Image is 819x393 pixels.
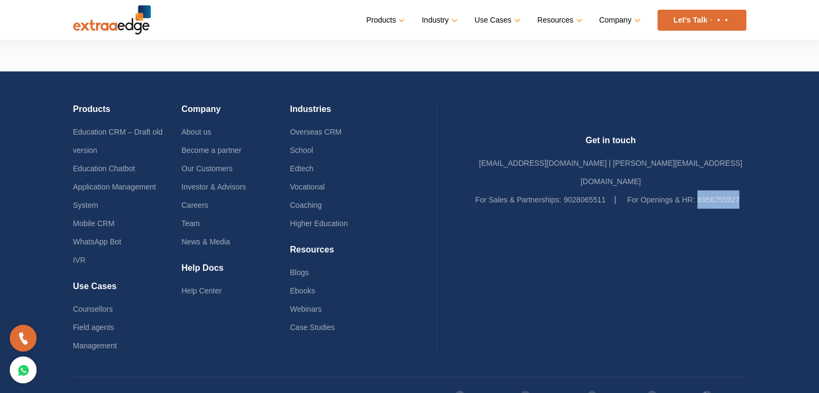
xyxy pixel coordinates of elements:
a: 9028065511 [564,195,606,204]
h4: Products [73,104,181,123]
h4: Help Docs [181,263,290,282]
a: Education Chatbot [73,164,135,173]
a: Resources [537,12,580,28]
a: Industry [422,12,456,28]
a: Let’s Talk [657,10,746,31]
a: News & Media [181,237,230,246]
h4: Resources [290,244,398,263]
a: Case Studies [290,323,334,332]
a: Blogs [290,268,309,277]
a: Field agents [73,323,114,332]
h4: Use Cases [73,281,181,300]
a: Investor & Advisors [181,183,246,191]
h4: Industries [290,104,398,123]
a: Help Center [181,286,222,295]
label: For Openings & HR: [627,191,695,209]
a: Webinars [290,305,321,313]
a: WhatsApp Bot [73,237,122,246]
a: Products [366,12,403,28]
h4: Get in touch [475,135,746,154]
a: Mobile CRM [73,219,115,228]
a: Education CRM – Draft old version [73,128,163,155]
a: Management [73,341,117,350]
a: Application Management System [73,183,156,209]
a: Edtech [290,164,313,173]
a: School [290,146,313,155]
a: Ebooks [290,286,315,295]
a: 8956755927 [697,195,739,204]
a: Use Cases [474,12,518,28]
a: About us [181,128,211,136]
a: [EMAIL_ADDRESS][DOMAIN_NAME] | [PERSON_NAME][EMAIL_ADDRESS][DOMAIN_NAME] [479,159,742,186]
a: Counsellors [73,305,113,313]
h4: Company [181,104,290,123]
a: Our Customers [181,164,233,173]
a: Company [599,12,639,28]
a: IVR [73,256,86,264]
a: Overseas CRM [290,128,341,136]
a: Vocational [290,183,325,191]
a: Team [181,219,200,228]
a: Become a partner [181,146,241,155]
a: Higher Education [290,219,347,228]
label: For Sales & Partnerships: [475,191,562,209]
a: Careers [181,201,208,209]
a: Coaching [290,201,321,209]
